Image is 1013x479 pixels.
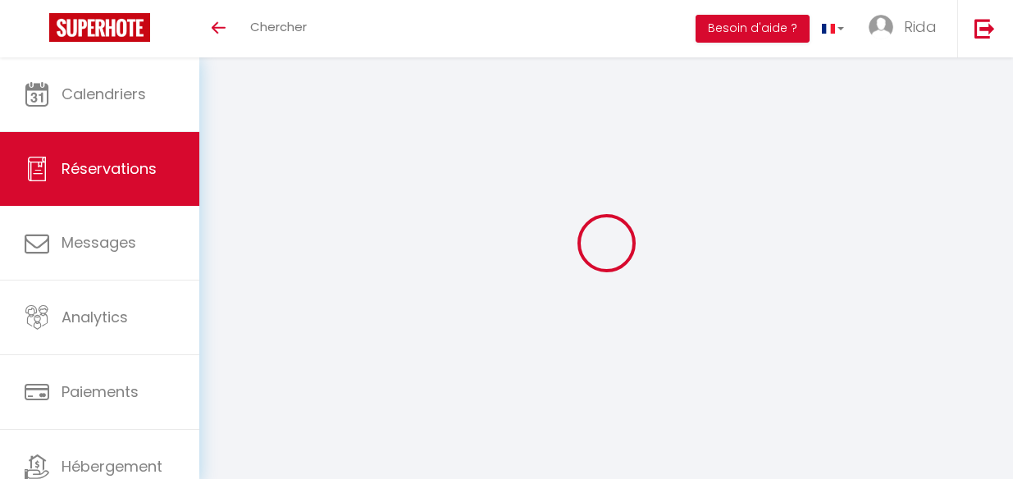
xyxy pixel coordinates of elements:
img: logout [974,18,995,39]
span: Analytics [62,307,128,327]
img: ... [869,15,893,39]
span: Hébergement [62,456,162,477]
span: Rida [904,16,937,37]
button: Besoin d'aide ? [696,15,810,43]
span: Réservations [62,158,157,179]
span: Messages [62,232,136,253]
span: Paiements [62,381,139,402]
img: Super Booking [49,13,150,42]
span: Calendriers [62,84,146,104]
span: Chercher [250,18,307,35]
